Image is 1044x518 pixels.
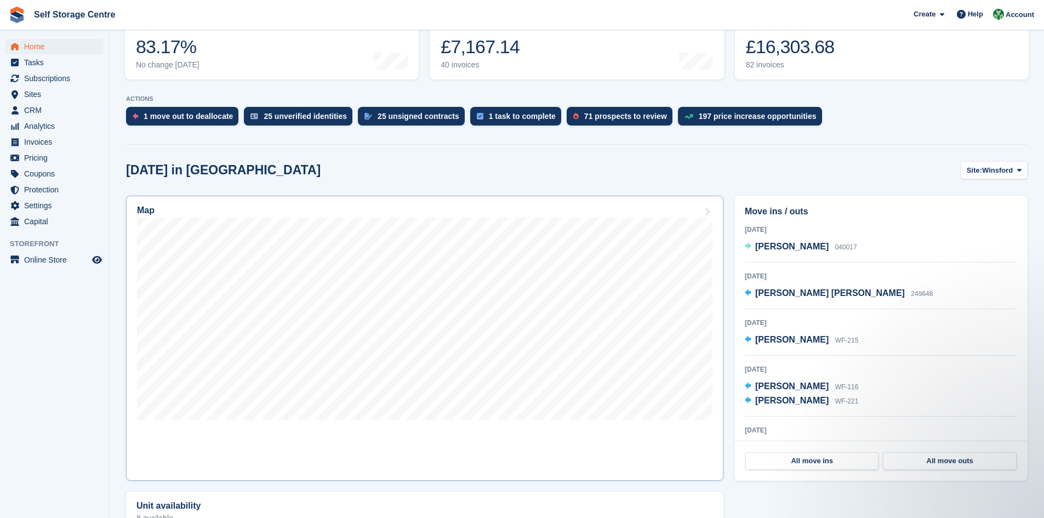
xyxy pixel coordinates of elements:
[144,112,233,121] div: 1 move out to deallocate
[24,55,90,70] span: Tasks
[5,182,104,197] a: menu
[441,36,522,58] div: £7,167.14
[1006,9,1034,20] span: Account
[137,206,155,215] h2: Map
[24,252,90,267] span: Online Store
[755,396,829,405] span: [PERSON_NAME]
[24,166,90,181] span: Coupons
[5,198,104,213] a: menu
[126,196,723,481] a: Map
[378,112,459,121] div: 25 unsigned contracts
[126,95,1028,103] p: ACTIONS
[5,252,104,267] a: menu
[835,383,859,391] span: WF-116
[745,380,858,394] a: [PERSON_NAME] WF-116
[5,118,104,134] a: menu
[358,107,470,131] a: 25 unsigned contracts
[745,318,1017,328] div: [DATE]
[5,150,104,166] a: menu
[982,165,1013,176] span: Winsford
[136,501,201,511] h2: Unit availability
[735,10,1029,79] a: Awaiting payment £16,303.68 82 invoices
[5,39,104,54] a: menu
[9,7,25,23] img: stora-icon-8386f47178a22dfd0bd8f6a31ec36ba5ce8667c1dd55bd0f319d3a0aa187defe.svg
[90,253,104,266] a: Preview store
[745,225,1017,235] div: [DATE]
[5,214,104,229] a: menu
[835,337,859,344] span: WF-215
[24,134,90,150] span: Invoices
[678,107,828,131] a: 197 price increase opportunities
[5,166,104,181] a: menu
[24,118,90,134] span: Analytics
[126,163,321,178] h2: [DATE] in [GEOGRAPHIC_DATA]
[745,240,857,254] a: [PERSON_NAME] 040017
[24,214,90,229] span: Capital
[835,397,859,405] span: WF-221
[24,87,90,102] span: Sites
[30,5,119,24] a: Self Storage Centre
[136,36,199,58] div: 83.17%
[745,365,1017,374] div: [DATE]
[136,60,199,70] div: No change [DATE]
[967,165,982,176] span: Site:
[745,452,878,470] a: All move ins
[911,290,933,298] span: 249648
[573,113,579,119] img: prospect-51fa495bee0391a8d652442698ab0144808aea92771e9ea1ae160a38d050c398.svg
[470,107,567,131] a: 1 task to complete
[126,107,244,131] a: 1 move out to deallocate
[567,107,678,131] a: 71 prospects to review
[5,55,104,70] a: menu
[914,9,935,20] span: Create
[5,103,104,118] a: menu
[584,112,667,121] div: 71 prospects to review
[755,335,829,344] span: [PERSON_NAME]
[489,112,556,121] div: 1 task to complete
[961,161,1028,179] button: Site: Winsford
[745,287,933,301] a: [PERSON_NAME] [PERSON_NAME] 249648
[745,271,1017,281] div: [DATE]
[5,87,104,102] a: menu
[24,150,90,166] span: Pricing
[745,205,1017,218] h2: Move ins / outs
[477,113,483,119] img: task-75834270c22a3079a89374b754ae025e5fb1db73e45f91037f5363f120a921f8.svg
[684,114,693,119] img: price_increase_opportunities-93ffe204e8149a01c8c9dc8f82e8f89637d9d84a8eef4429ea346261dce0b2c0.svg
[24,198,90,213] span: Settings
[699,112,817,121] div: 197 price increase opportunities
[10,238,109,249] span: Storefront
[745,425,1017,435] div: [DATE]
[250,113,258,119] img: verify_identity-adf6edd0f0f0b5bbfe63781bf79b02c33cf7c696d77639b501bdc392416b5a36.svg
[835,243,857,251] span: 040017
[24,103,90,118] span: CRM
[430,10,723,79] a: Month-to-date sales £7,167.14 40 invoices
[993,9,1004,20] img: Neil Taylor
[264,112,347,121] div: 25 unverified identities
[968,9,983,20] span: Help
[5,134,104,150] a: menu
[24,71,90,86] span: Subscriptions
[364,113,372,119] img: contract_signature_icon-13c848040528278c33f63329250d36e43548de30e8caae1d1a13099fd9432cc5.svg
[883,452,1016,470] a: All move outs
[746,36,835,58] div: £16,303.68
[5,71,104,86] a: menu
[755,288,905,298] span: [PERSON_NAME] [PERSON_NAME]
[745,394,858,408] a: [PERSON_NAME] WF-221
[24,39,90,54] span: Home
[745,333,858,348] a: [PERSON_NAME] WF-215
[125,10,419,79] a: Occupancy 83.17% No change [DATE]
[746,60,835,70] div: 82 invoices
[755,242,829,251] span: [PERSON_NAME]
[244,107,358,131] a: 25 unverified identities
[755,382,829,391] span: [PERSON_NAME]
[441,60,522,70] div: 40 invoices
[24,182,90,197] span: Protection
[133,113,138,119] img: move_outs_to_deallocate_icon-f764333ba52eb49d3ac5e1228854f67142a1ed5810a6f6cc68b1a99e826820c5.svg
